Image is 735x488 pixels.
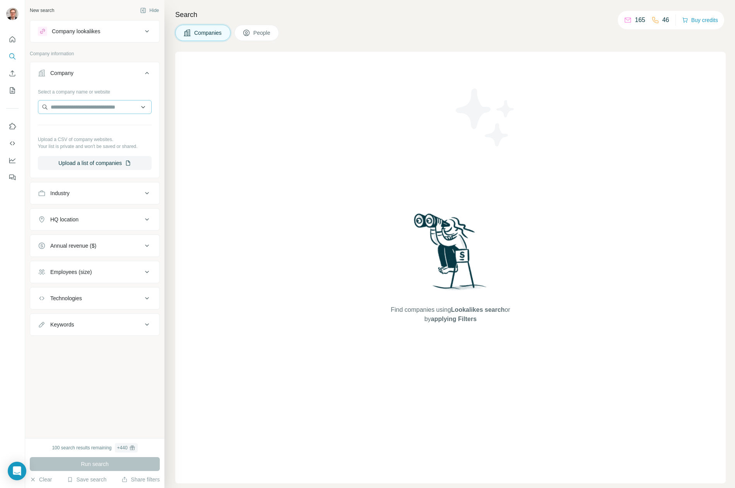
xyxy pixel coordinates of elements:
div: Company lookalikes [52,27,100,35]
p: Upload a CSV of company websites. [38,136,152,143]
div: 100 search results remaining [52,443,137,452]
button: Technologies [30,289,159,308]
div: Employees (size) [50,268,92,276]
button: Clear [30,476,52,483]
span: Companies [194,29,222,37]
button: Share filters [121,476,160,483]
div: Industry [50,189,70,197]
div: Keywords [50,321,74,328]
div: Annual revenue ($) [50,242,96,250]
span: applying Filters [431,316,477,322]
span: Find companies using or by [388,305,512,324]
div: Select a company name or website [38,85,152,95]
p: Your list is private and won't be saved or shared. [38,143,152,150]
img: Surfe Illustration - Woman searching with binoculars [410,211,491,298]
button: Dashboard [6,153,19,167]
button: Use Surfe API [6,136,19,150]
button: Keywords [30,315,159,334]
div: Open Intercom Messenger [8,462,26,480]
button: HQ location [30,210,159,229]
img: Avatar [6,8,19,20]
button: Company lookalikes [30,22,159,41]
button: Upload a list of companies [38,156,152,170]
p: 46 [662,15,669,25]
button: Enrich CSV [6,66,19,80]
button: My lists [6,83,19,97]
div: + 440 [117,444,128,451]
p: Company information [30,50,160,57]
p: 165 [635,15,645,25]
button: Annual revenue ($) [30,236,159,255]
button: Employees (size) [30,263,159,281]
button: Hide [135,5,164,16]
button: Industry [30,184,159,202]
span: People [253,29,271,37]
button: Buy credits [682,15,718,26]
span: Lookalikes search [451,306,505,313]
button: Use Surfe on LinkedIn [6,119,19,133]
button: Search [6,49,19,63]
div: New search [30,7,54,14]
button: Feedback [6,170,19,184]
div: HQ location [50,216,79,223]
div: Company [50,69,73,77]
div: Technologies [50,294,82,302]
button: Company [30,64,159,85]
button: Save search [67,476,106,483]
h4: Search [175,9,726,20]
img: Surfe Illustration - Stars [451,83,520,152]
button: Quick start [6,32,19,46]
